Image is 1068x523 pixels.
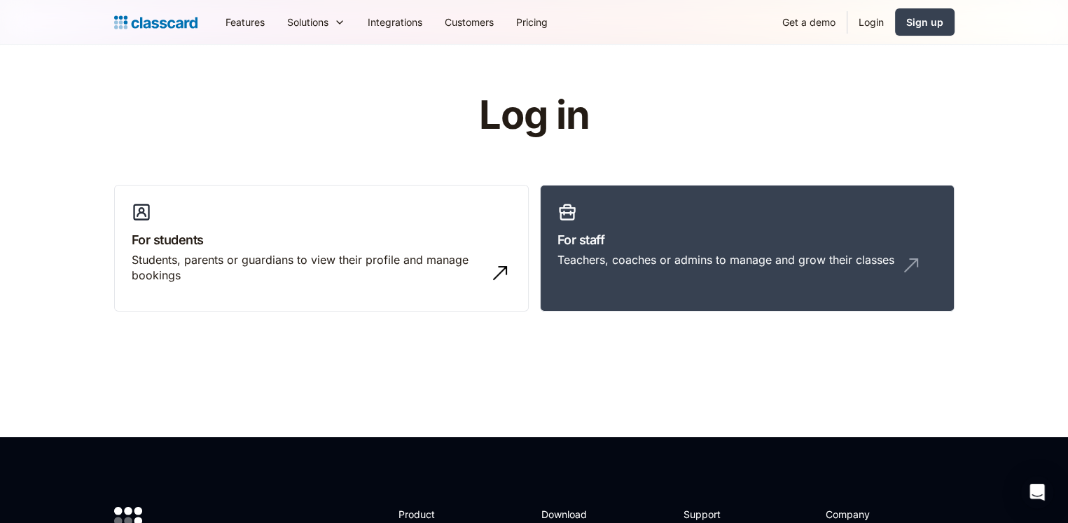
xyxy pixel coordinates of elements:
[906,15,943,29] div: Sign up
[540,185,955,312] a: For staffTeachers, coaches or admins to manage and grow their classes
[895,8,955,36] a: Sign up
[287,15,328,29] div: Solutions
[826,507,919,522] h2: Company
[434,6,505,38] a: Customers
[356,6,434,38] a: Integrations
[847,6,895,38] a: Login
[398,507,473,522] h2: Product
[214,6,276,38] a: Features
[132,230,511,249] h3: For students
[276,6,356,38] div: Solutions
[312,94,756,137] h1: Log in
[771,6,847,38] a: Get a demo
[114,185,529,312] a: For studentsStudents, parents or guardians to view their profile and manage bookings
[132,252,483,284] div: Students, parents or guardians to view their profile and manage bookings
[114,13,197,32] a: home
[557,230,937,249] h3: For staff
[557,252,894,267] div: Teachers, coaches or admins to manage and grow their classes
[541,507,598,522] h2: Download
[1020,475,1054,509] div: Open Intercom Messenger
[684,507,740,522] h2: Support
[505,6,559,38] a: Pricing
